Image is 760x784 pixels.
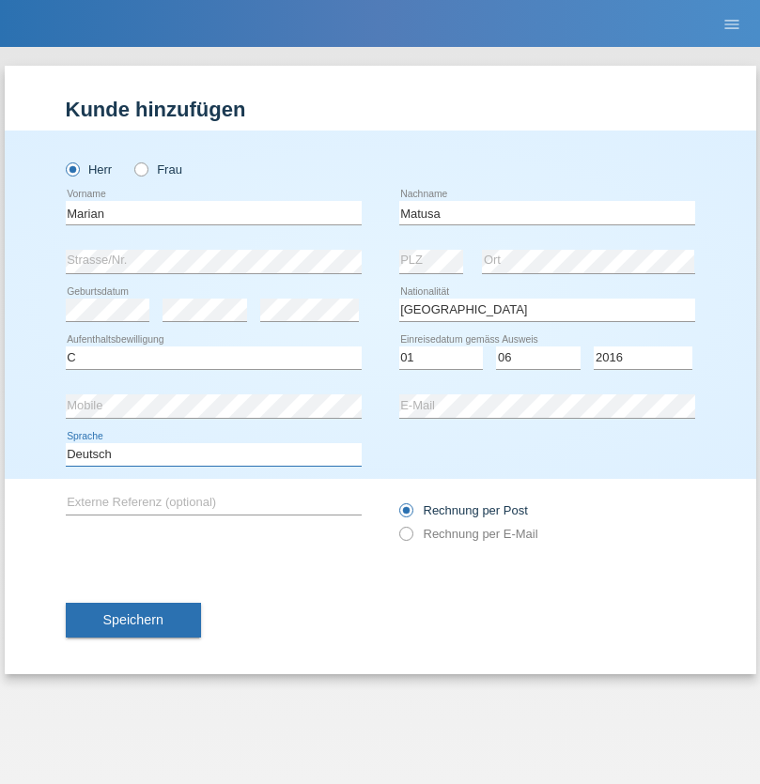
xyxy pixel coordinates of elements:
h1: Kunde hinzufügen [66,98,695,121]
label: Rechnung per Post [399,503,528,517]
label: Herr [66,162,113,177]
button: Speichern [66,603,201,638]
span: Speichern [103,612,163,627]
input: Rechnung per Post [399,503,411,527]
input: Herr [66,162,78,175]
i: menu [722,15,741,34]
a: menu [713,18,751,29]
input: Rechnung per E-Mail [399,527,411,550]
label: Rechnung per E-Mail [399,527,538,541]
label: Frau [134,162,182,177]
input: Frau [134,162,147,175]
